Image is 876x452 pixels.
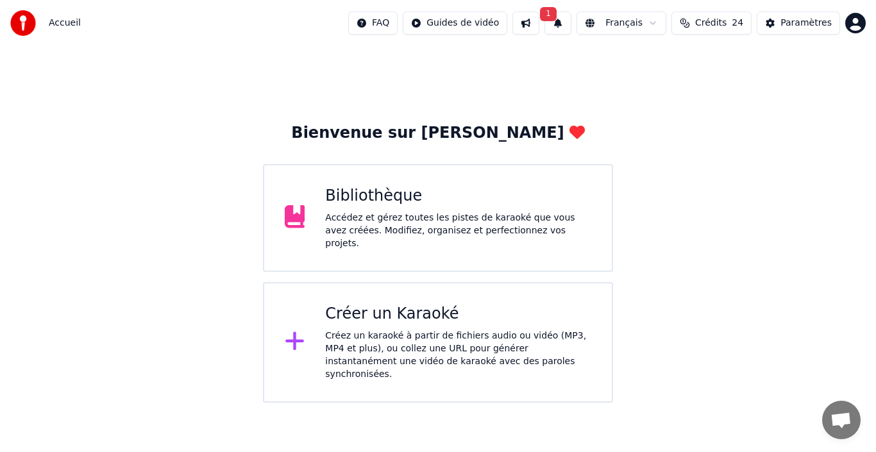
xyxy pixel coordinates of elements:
[49,17,81,29] span: Accueil
[291,123,584,144] div: Bienvenue sur [PERSON_NAME]
[325,304,591,324] div: Créer un Karaoké
[325,186,591,206] div: Bibliothèque
[671,12,752,35] button: Crédits24
[544,12,571,35] button: 1
[780,17,832,29] div: Paramètres
[348,12,398,35] button: FAQ
[325,212,591,250] div: Accédez et gérez toutes les pistes de karaoké que vous avez créées. Modifiez, organisez et perfec...
[757,12,840,35] button: Paramètres
[695,17,727,29] span: Crédits
[325,330,591,381] div: Créez un karaoké à partir de fichiers audio ou vidéo (MP3, MP4 et plus), ou collez une URL pour g...
[403,12,507,35] button: Guides de vidéo
[540,7,557,21] span: 1
[732,17,743,29] span: 24
[10,10,36,36] img: youka
[49,17,81,29] nav: breadcrumb
[822,401,861,439] div: Ouvrir le chat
